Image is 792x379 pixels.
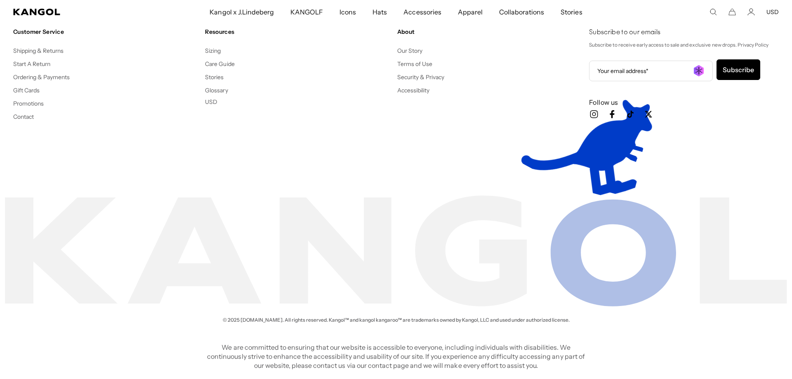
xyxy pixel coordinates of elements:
[205,87,228,94] a: Glossary
[205,60,234,68] a: Care Guide
[13,113,34,120] a: Contact
[13,47,64,54] a: Shipping & Returns
[747,8,755,16] a: Account
[728,8,736,16] button: Cart
[13,28,198,35] h4: Customer Service
[397,60,432,68] a: Terms of Use
[717,59,760,80] button: Subscribe
[205,98,217,106] button: USD
[205,28,390,35] h4: Resources
[397,47,422,54] a: Our Story
[709,8,717,16] summary: Search here
[397,73,445,81] a: Security & Privacy
[589,98,779,107] h3: Follow us
[397,87,429,94] a: Accessibility
[766,8,779,16] button: USD
[13,87,40,94] a: Gift Cards
[205,47,221,54] a: Sizing
[589,28,779,37] h4: Subscribe to our emails
[13,100,44,107] a: Promotions
[205,343,587,370] p: We are committed to ensuring that our website is accessible to everyone, including individuals wi...
[13,9,139,15] a: Kangol
[397,28,582,35] h4: About
[13,73,70,81] a: Ordering & Payments
[205,73,224,81] a: Stories
[13,60,50,68] a: Start A Return
[589,40,779,49] p: Subscribe to receive early access to sale and exclusive new drops. Privacy Policy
